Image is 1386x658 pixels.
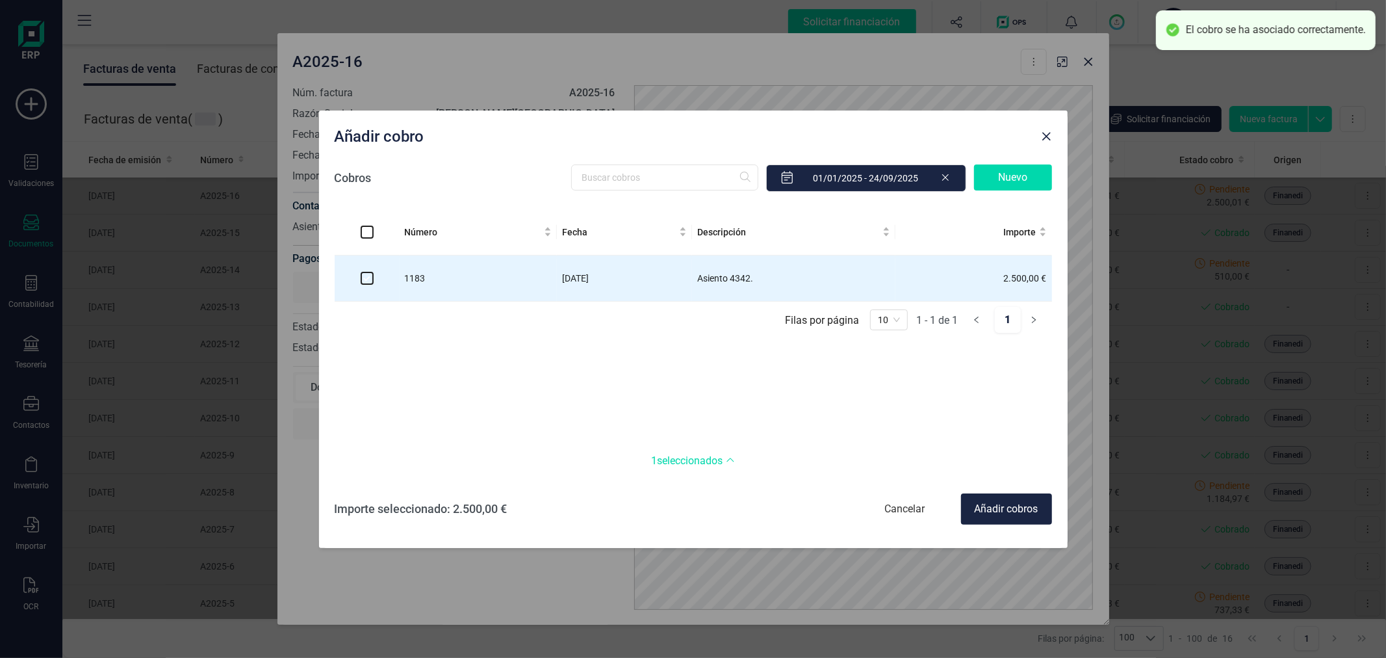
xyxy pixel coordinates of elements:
[1186,23,1366,37] div: El cobro se ha asociado correctamente.
[557,256,692,302] td: [DATE]
[692,256,895,302] td: Asiento 4342.
[329,121,1036,147] div: Añadir cobro
[1030,316,1038,324] span: right
[697,225,880,239] span: Descripción
[964,307,990,328] li: Página anterior
[973,316,981,324] span: left
[860,493,951,525] div: Cancelar
[562,225,676,239] span: Fecha
[571,164,758,191] input: Buscar cobros
[961,493,1052,525] div: Añadir cobros
[901,225,1036,239] span: Importe
[917,314,958,326] div: 1 - 1 de 1
[870,309,908,330] div: 页码
[335,169,372,187] p: Cobros
[964,307,990,333] button: left
[652,453,735,469] span: 1 seleccionados
[766,164,966,192] input: 01/01/2025 - 24/09/2025
[400,256,558,302] td: 1183
[1021,307,1047,333] button: right
[405,225,542,239] span: Número
[995,307,1021,333] a: 1
[895,256,1051,302] td: 2.500,00 €
[1021,307,1047,328] li: Página siguiente
[786,314,860,326] div: Filas por página
[335,500,507,518] span: Importe seleccionado: 2.500,00 €
[335,438,1052,478] div: Ver los seleccionados
[974,164,1052,191] div: Nuevo
[1036,126,1057,147] button: Close
[878,310,900,330] span: 10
